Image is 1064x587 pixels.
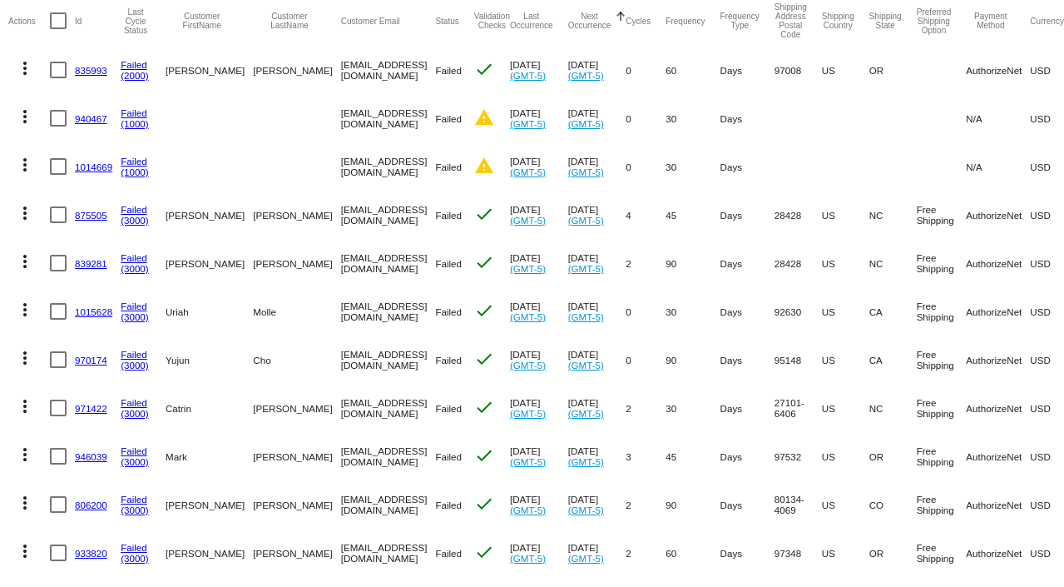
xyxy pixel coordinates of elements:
a: (3000) [121,553,149,564]
mat-cell: [DATE] [510,191,568,239]
mat-cell: [EMAIL_ADDRESS][DOMAIN_NAME] [341,239,436,287]
mat-cell: [EMAIL_ADDRESS][DOMAIN_NAME] [341,287,436,336]
mat-cell: [PERSON_NAME] [253,384,340,432]
a: 933820 [75,548,107,559]
mat-cell: AuthorizeNet [966,480,1030,529]
span: Failed [435,500,462,510]
mat-cell: [PERSON_NAME] [166,480,253,529]
mat-cell: NC [869,384,917,432]
mat-cell: 30 [666,384,720,432]
mat-cell: [DATE] [568,384,626,432]
a: (GMT-5) [568,263,604,274]
span: Failed [435,306,462,317]
mat-icon: more_vert [15,58,35,78]
span: Failed [435,403,462,414]
a: (GMT-5) [568,553,604,564]
a: Failed [121,59,147,70]
mat-icon: check [474,445,494,465]
a: (GMT-5) [568,505,604,515]
button: Change sorting for CustomerLastName [253,12,325,30]
a: (3000) [121,408,149,419]
button: Change sorting for LastOccurrenceUtc [510,12,553,30]
mat-cell: Days [720,239,774,287]
mat-cell: Days [720,46,774,94]
mat-cell: [PERSON_NAME] [253,529,340,577]
a: (GMT-5) [568,360,604,371]
button: Change sorting for NextOccurrenceUtc [568,12,611,30]
mat-cell: [EMAIL_ADDRESS][DOMAIN_NAME] [341,94,436,142]
mat-icon: more_vert [15,251,35,271]
mat-cell: 2 [626,529,666,577]
a: (1000) [121,118,149,129]
a: 940467 [75,113,107,124]
mat-cell: 45 [666,191,720,239]
mat-cell: US [822,336,869,384]
mat-cell: 30 [666,287,720,336]
mat-cell: [DATE] [510,94,568,142]
mat-cell: [PERSON_NAME] [166,46,253,94]
mat-cell: Days [720,94,774,142]
button: Change sorting for LastProcessingCycleId [121,7,151,35]
a: (3000) [121,360,149,371]
a: Failed [121,252,147,263]
span: Failed [435,355,462,366]
mat-cell: [PERSON_NAME] [253,191,340,239]
a: (GMT-5) [510,215,546,226]
mat-icon: more_vert [15,445,35,465]
button: Change sorting for Status [435,16,458,26]
a: Failed [121,107,147,118]
mat-cell: [DATE] [510,480,568,529]
mat-cell: [PERSON_NAME] [253,46,340,94]
a: (GMT-5) [510,118,546,129]
mat-cell: OR [869,432,917,480]
mat-cell: Molle [253,287,340,336]
mat-cell: [EMAIL_ADDRESS][DOMAIN_NAME] [341,529,436,577]
mat-cell: 45 [666,432,720,480]
mat-cell: Days [720,142,774,191]
a: 1015628 [75,306,112,317]
span: Failed [435,65,462,76]
mat-cell: Days [720,529,774,577]
mat-icon: check [474,204,494,224]
mat-cell: [DATE] [510,287,568,336]
mat-icon: more_vert [15,348,35,368]
mat-icon: check [474,59,494,79]
mat-cell: 0 [626,142,666,191]
mat-cell: Uriah [166,287,253,336]
mat-cell: Days [720,336,774,384]
mat-cell: 28428 [774,239,822,287]
mat-cell: [DATE] [568,46,626,94]
mat-cell: Days [720,384,774,432]
mat-cell: Free Shipping [917,384,967,432]
mat-cell: 0 [626,94,666,142]
a: 835993 [75,65,107,76]
span: Failed [435,210,462,221]
mat-icon: more_vert [15,300,35,320]
mat-cell: 28428 [774,191,822,239]
button: Change sorting for CustomerEmail [341,16,400,26]
mat-cell: [DATE] [568,336,626,384]
mat-icon: warning [474,156,494,176]
mat-cell: AuthorizeNet [966,336,1030,384]
a: Failed [121,445,147,456]
a: Failed [121,156,147,167]
button: Change sorting for PaymentMethod.Type [966,12,1015,30]
mat-icon: more_vert [15,107,35,127]
span: Failed [435,451,462,462]
mat-cell: Free Shipping [917,287,967,336]
mat-cell: [DATE] [568,142,626,191]
button: Change sorting for Cycles [626,16,651,26]
mat-cell: [DATE] [568,287,626,336]
span: Failed [435,162,462,172]
mat-cell: 97008 [774,46,822,94]
a: 946039 [75,451,107,462]
a: (2000) [121,70,149,81]
mat-cell: [PERSON_NAME] [166,529,253,577]
mat-icon: check [474,301,494,321]
mat-cell: 90 [666,336,720,384]
a: (GMT-5) [568,118,604,129]
mat-cell: [DATE] [510,336,568,384]
mat-cell: 60 [666,46,720,94]
a: (GMT-5) [510,505,546,515]
mat-cell: Mark [166,432,253,480]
